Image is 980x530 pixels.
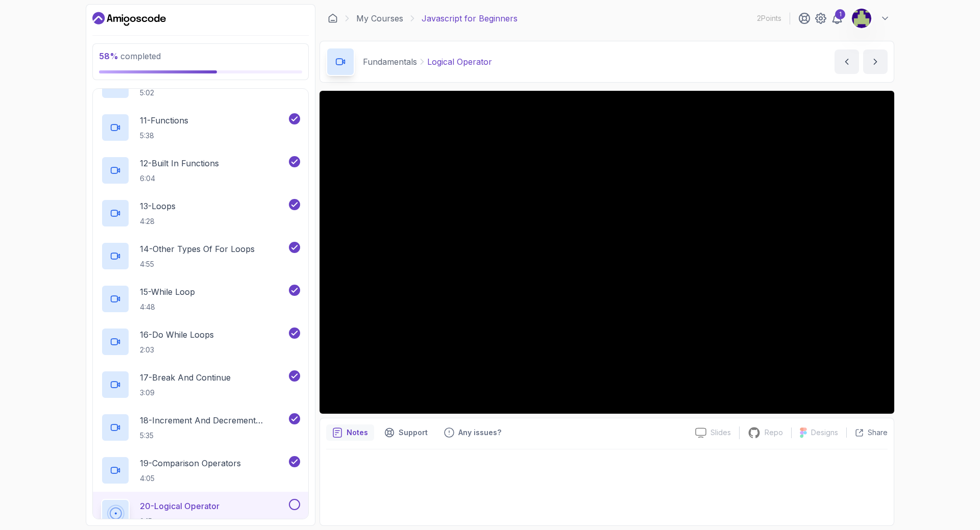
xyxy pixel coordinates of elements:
[101,285,300,313] button: 15-While Loop4:48
[438,424,507,441] button: Feedback button
[92,11,166,27] a: Dashboard
[101,456,300,485] button: 19-Comparison Operators4:05
[458,427,501,438] p: Any issues?
[320,91,894,414] iframe: 20 - Logical Operator
[356,12,403,24] a: My Courses
[140,329,214,341] p: 16 - Do While Loops
[378,424,434,441] button: Support button
[140,457,241,469] p: 19 - Comparison Operators
[99,51,118,61] span: 58 %
[140,371,231,384] p: 17 - Break And Continue
[852,9,871,28] img: user profile image
[101,113,300,142] button: 11-Functions5:38
[765,427,783,438] p: Repo
[101,413,300,442] button: 18-Increment And Decrement Operators5:35
[422,12,518,24] p: Javascript for Beginners
[101,242,300,270] button: 14-Other Types Of For Loops4:55
[835,49,859,74] button: previous content
[328,13,338,23] a: Dashboard
[140,431,287,441] p: 5:35
[347,427,368,438] p: Notes
[140,345,214,355] p: 2:03
[399,427,428,438] p: Support
[140,388,231,398] p: 3:09
[363,56,417,68] p: Fundamentals
[101,370,300,399] button: 17-Break And Continue3:09
[427,56,492,68] p: Logical Operator
[140,131,188,141] p: 5:38
[140,259,255,269] p: 4:55
[140,157,219,169] p: 12 - Built In Functions
[831,12,843,24] a: 1
[326,424,374,441] button: notes button
[835,9,845,19] div: 1
[140,302,195,312] p: 4:48
[99,51,161,61] span: completed
[140,516,219,526] p: 2:15
[710,427,731,438] p: Slides
[846,427,888,438] button: Share
[140,200,176,212] p: 13 - Loops
[140,414,287,426] p: 18 - Increment And Decrement Operators
[101,199,300,228] button: 13-Loops4:28
[101,499,300,527] button: 20-Logical Operator2:15
[140,286,195,298] p: 15 - While Loop
[868,427,888,438] p: Share
[140,173,219,184] p: 6:04
[851,8,890,29] button: user profile image
[140,500,219,512] p: 20 - Logical Operator
[863,49,888,74] button: next content
[140,88,238,98] p: 5:02
[140,243,255,255] p: 14 - Other Types Of For Loops
[811,427,838,438] p: Designs
[140,114,188,127] p: 11 - Functions
[101,327,300,356] button: 16-Do While Loops2:03
[101,156,300,185] button: 12-Built In Functions6:04
[757,13,781,23] p: 2 Points
[140,216,176,226] p: 4:28
[140,473,241,484] p: 4:05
